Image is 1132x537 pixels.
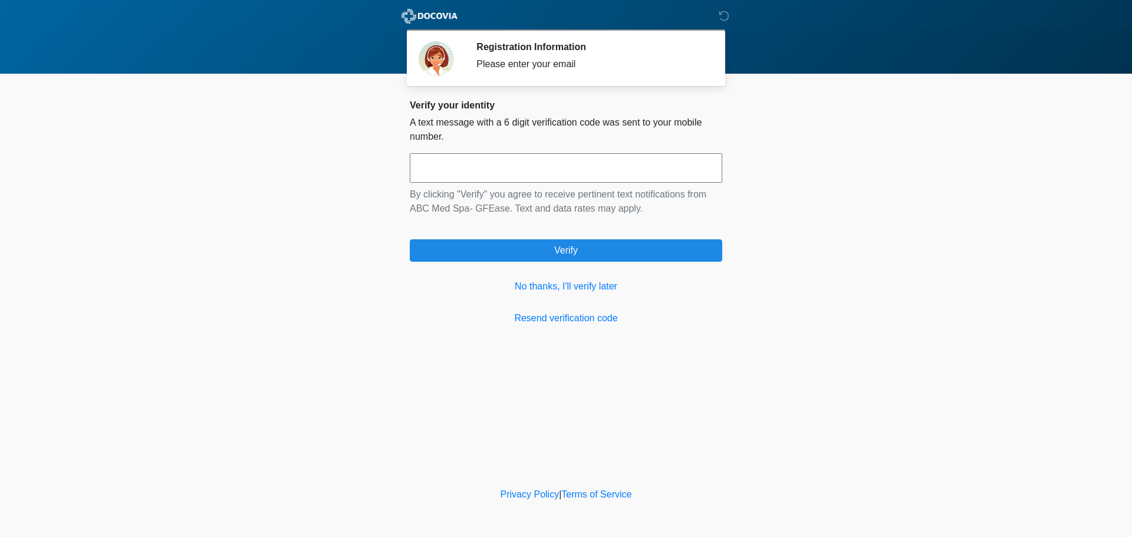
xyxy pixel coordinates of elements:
[419,41,454,77] img: Agent Avatar
[559,489,561,499] a: |
[476,41,705,52] h2: Registration Information
[410,279,722,294] a: No thanks, I'll verify later
[410,100,722,111] h2: Verify your identity
[410,187,722,216] p: By clicking "Verify" you agree to receive pertinent text notifications from ABC Med Spa- GFEase. ...
[476,57,705,71] div: Please enter your email
[398,9,461,24] img: ABC Med Spa- GFEase Logo
[410,116,722,144] p: A text message with a 6 digit verification code was sent to your mobile number.
[410,311,722,325] a: Resend verification code
[410,239,722,262] button: Verify
[501,489,560,499] a: Privacy Policy
[561,489,631,499] a: Terms of Service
